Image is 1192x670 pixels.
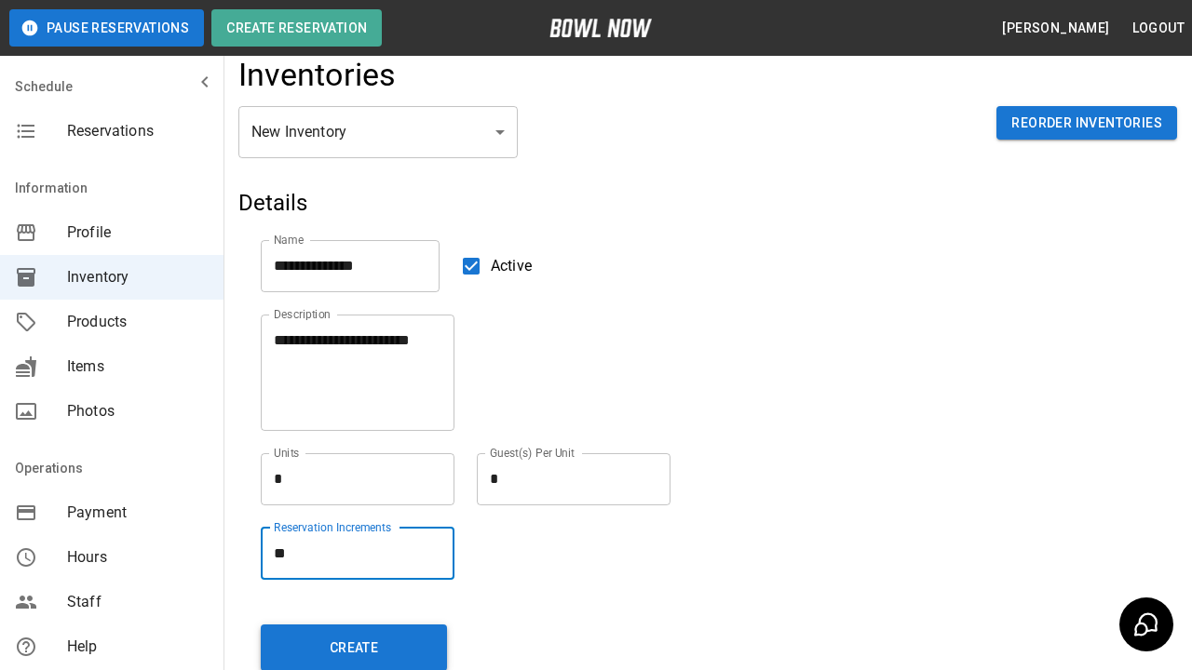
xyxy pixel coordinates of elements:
[67,546,209,569] span: Hours
[67,502,209,524] span: Payment
[238,106,518,158] div: New Inventory
[549,19,652,37] img: logo
[67,311,209,333] span: Products
[238,56,397,95] h4: Inventories
[67,120,209,142] span: Reservations
[67,591,209,613] span: Staff
[67,400,209,422] span: Photos
[996,106,1177,141] button: Reorder Inventories
[211,9,382,47] button: Create Reservation
[995,11,1117,46] button: [PERSON_NAME]
[67,636,209,658] span: Help
[67,221,209,244] span: Profile
[491,255,532,277] span: Active
[9,9,204,47] button: Pause Reservations
[238,188,864,218] h5: Details
[1125,11,1192,46] button: Logout
[67,266,209,288] span: Inventory
[67,355,209,378] span: Items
